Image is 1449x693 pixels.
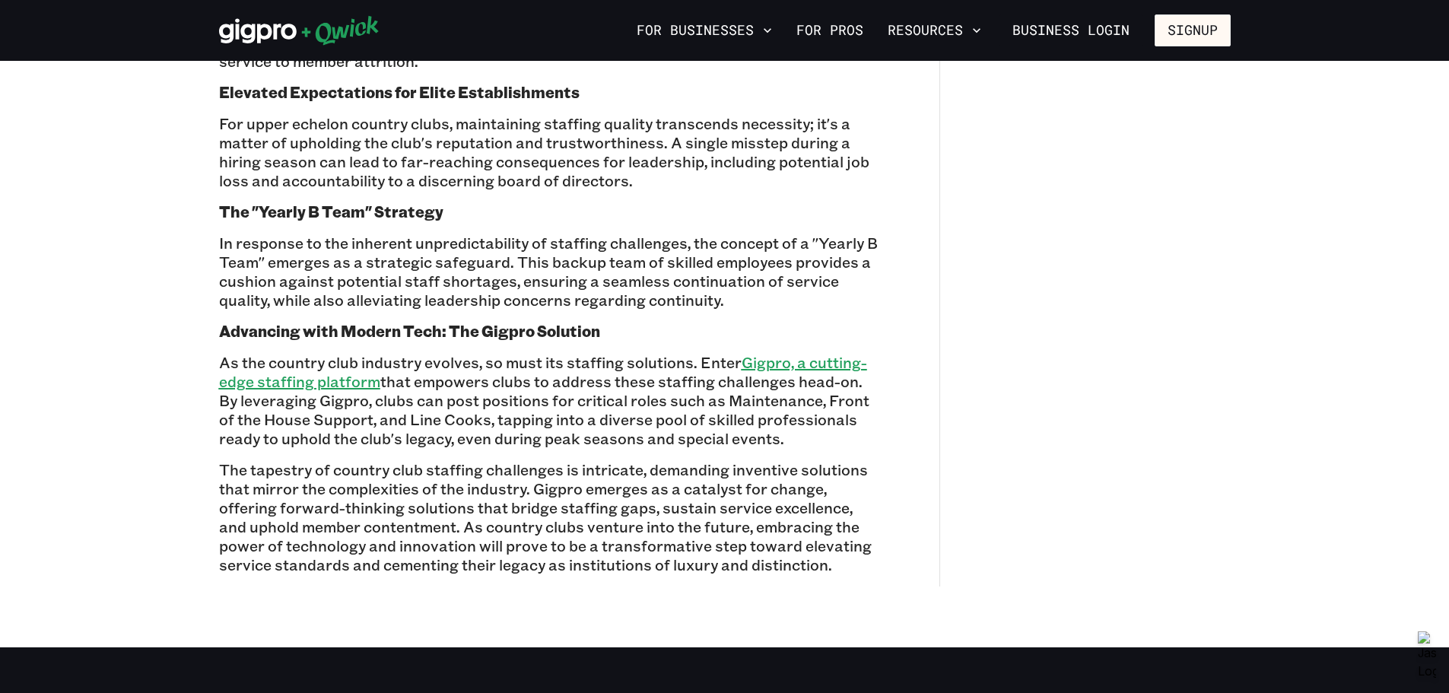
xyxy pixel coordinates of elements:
[219,321,600,341] b: Advancing with Modern Tech: The Gigpro Solution
[790,17,869,43] a: For Pros
[1155,14,1231,46] button: Signup
[219,460,879,574] p: The tapestry of country club staffing challenges is intricate, demanding inventive solutions that...
[882,17,987,43] button: Resources
[219,202,443,221] b: The "Yearly B Team" Strategy
[631,17,778,43] button: For Businesses
[219,353,879,448] p: As the country club industry evolves, so must its staffing solutions. Enter that empowers clubs t...
[219,82,580,102] b: Elevated Expectations for Elite Establishments
[219,234,879,310] p: In response to the inherent unpredictability of staffing challenges, the concept of a "Yearly B T...
[219,352,867,391] a: Gigpro, a cutting-edge staffing platform
[999,14,1142,46] a: Business Login
[219,114,879,190] p: For upper echelon country clubs, maintaining staffing quality transcends necessity; it's a matter...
